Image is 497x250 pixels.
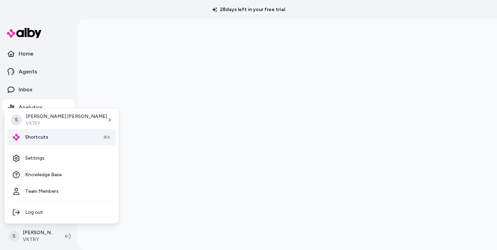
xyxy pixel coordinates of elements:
span: ⌘K [103,134,110,140]
a: Settings [7,150,116,167]
span: Knowledge Base [25,171,62,178]
a: Team Members [7,183,116,200]
p: VKTRY [26,120,107,127]
p: [PERSON_NAME] [PERSON_NAME] [26,113,107,120]
div: Log out [7,204,116,221]
img: alby Logo [13,134,20,141]
span: Shortcuts [25,134,48,141]
span: S [11,114,22,126]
